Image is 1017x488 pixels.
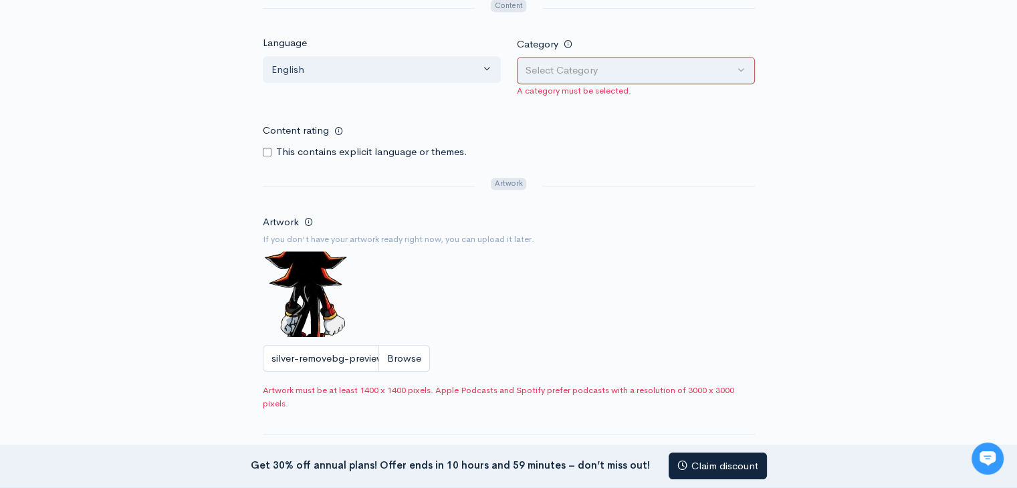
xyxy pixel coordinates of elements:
div: English [271,62,480,78]
span: A category must be selected. [517,84,755,98]
label: Language [263,35,307,51]
label: Category [517,37,558,52]
span: Artwork [491,178,526,191]
button: English [263,56,501,84]
label: This contains explicit language or themes. [276,144,467,160]
h1: Hi 👋 [20,65,247,86]
span: Artwork must be at least 1400 x 1400 pixels. Apple Podcasts and Spotify prefer podcasts with a re... [263,384,755,410]
label: Content rating [263,117,329,144]
strong: Get 30% off annual plans! Offer ends in 10 hours and 59 minutes – don’t miss out! [251,458,650,471]
div: Select Category [526,63,734,78]
label: Artwork [263,215,299,230]
h2: Just let us know if you need anything and we'll be happy to help! 🙂 [20,89,247,153]
a: Claim discount [669,453,767,480]
iframe: gist-messenger-bubble-iframe [972,443,1004,475]
button: Select Category [517,57,755,84]
input: Search articles [39,251,239,278]
span: New conversation [86,185,160,196]
p: Find an answer quickly [18,229,249,245]
small: If you don't have your artwork ready right now, you can upload it later. [263,233,755,246]
button: New conversation [21,177,247,204]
